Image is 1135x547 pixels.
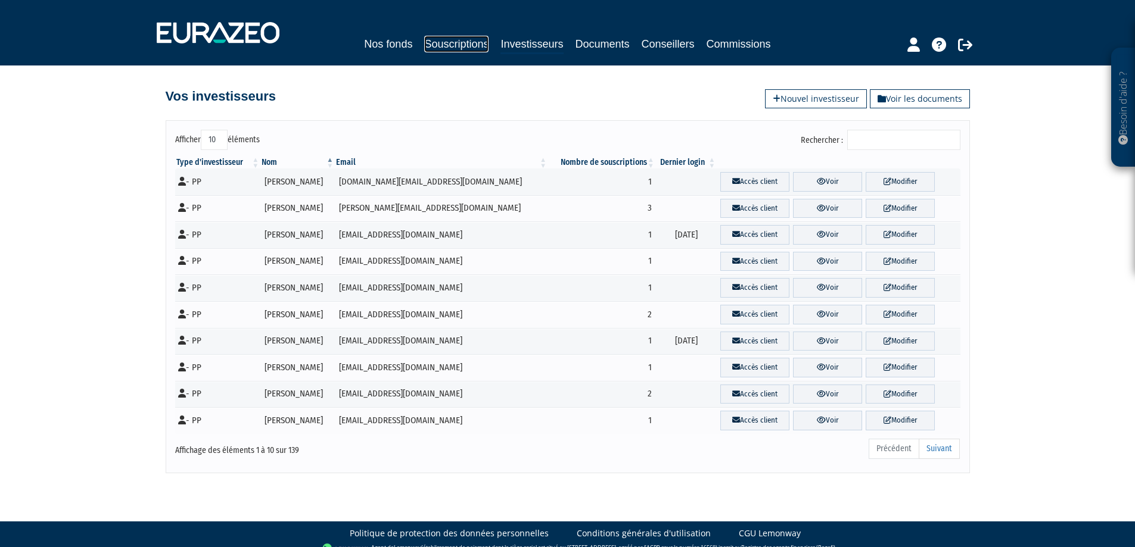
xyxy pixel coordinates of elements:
a: Voir [793,199,862,218]
a: Modifier [866,332,935,351]
a: Modifier [866,225,935,245]
a: Investisseurs [500,36,563,54]
td: [EMAIL_ADDRESS][DOMAIN_NAME] [335,407,548,434]
a: Modifier [866,358,935,377]
th: Nombre de souscriptions : activer pour trier la colonne par ordre croissant [548,157,656,168]
td: - PP [175,407,261,434]
a: Voir [793,305,862,324]
td: 1 [548,328,656,355]
td: [PERSON_NAME] [260,248,335,275]
td: [PERSON_NAME] [260,168,335,195]
a: Souscriptions [424,36,489,52]
a: Conseillers [642,36,695,52]
th: &nbsp; [717,157,960,168]
a: Voir [793,252,862,271]
td: 1 [548,354,656,381]
a: Accès client [720,172,789,192]
a: Modifier [866,172,935,192]
a: Accès client [720,225,789,245]
img: 1732889491-logotype_eurazeo_blanc_rvb.png [157,22,279,43]
td: - PP [175,354,261,381]
a: Accès client [720,358,789,377]
td: [DOMAIN_NAME][EMAIL_ADDRESS][DOMAIN_NAME] [335,168,548,195]
td: - PP [175,168,261,195]
input: Rechercher : [847,130,960,150]
td: - PP [175,195,261,222]
a: Accès client [720,199,789,218]
a: Accès client [720,278,789,298]
td: 1 [548,407,656,434]
td: [PERSON_NAME] [260,328,335,355]
td: 2 [548,381,656,408]
td: [EMAIL_ADDRESS][DOMAIN_NAME] [335,221,548,248]
td: - PP [175,274,261,301]
td: 3 [548,195,656,222]
a: CGU Lemonway [739,527,801,539]
td: [EMAIL_ADDRESS][DOMAIN_NAME] [335,381,548,408]
td: [EMAIL_ADDRESS][DOMAIN_NAME] [335,301,548,328]
a: Modifier [866,411,935,430]
td: - PP [175,248,261,275]
th: Type d'investisseur : activer pour trier la colonne par ordre croissant [175,157,261,168]
p: Besoin d'aide ? [1117,54,1130,161]
a: Voir [793,278,862,298]
select: Afficheréléments [201,130,228,150]
a: Documents [576,36,630,52]
a: Voir [793,225,862,245]
label: Rechercher : [801,130,960,150]
a: Accès client [720,385,789,404]
td: [EMAIL_ADDRESS][DOMAIN_NAME] [335,354,548,381]
td: 1 [548,248,656,275]
td: [PERSON_NAME] [260,354,335,381]
a: Conditions générales d'utilisation [577,527,711,539]
a: Voir [793,172,862,192]
div: Affichage des éléments 1 à 10 sur 139 [175,437,492,457]
td: [PERSON_NAME] [260,195,335,222]
td: [PERSON_NAME] [260,221,335,248]
label: Afficher éléments [175,130,260,150]
a: Nos fonds [364,36,412,52]
a: Accès client [720,411,789,430]
a: Suivant [919,439,960,459]
td: [PERSON_NAME] [260,381,335,408]
td: [DATE] [656,221,717,248]
a: Modifier [866,278,935,298]
a: Voir [793,411,862,430]
a: Politique de protection des données personnelles [350,527,549,539]
td: [PERSON_NAME] [260,301,335,328]
a: Accès client [720,332,789,351]
a: Modifier [866,305,935,324]
td: - PP [175,328,261,355]
td: [PERSON_NAME] [260,407,335,434]
a: Voir [793,358,862,377]
td: [EMAIL_ADDRESS][DOMAIN_NAME] [335,248,548,275]
a: Accès client [720,305,789,324]
td: [DATE] [656,328,717,355]
th: Nom : activer pour trier la colonne par ordre d&eacute;croissant [260,157,335,168]
a: Voir [793,385,862,404]
td: 2 [548,301,656,328]
th: Email : activer pour trier la colonne par ordre croissant [335,157,548,168]
td: 1 [548,168,656,195]
td: [PERSON_NAME] [260,274,335,301]
a: Nouvel investisseur [765,89,867,108]
td: [EMAIL_ADDRESS][DOMAIN_NAME] [335,274,548,301]
a: Voir [793,332,862,351]
a: Modifier [866,252,935,271]
a: Accès client [720,252,789,271]
td: - PP [175,221,261,248]
td: - PP [175,301,261,328]
th: Dernier login : activer pour trier la colonne par ordre croissant [656,157,717,168]
td: 1 [548,274,656,301]
a: Modifier [866,385,935,404]
td: [PERSON_NAME][EMAIL_ADDRESS][DOMAIN_NAME] [335,195,548,222]
td: 1 [548,221,656,248]
a: Voir les documents [870,89,970,108]
h4: Vos investisseurs [166,89,276,104]
td: [EMAIL_ADDRESS][DOMAIN_NAME] [335,328,548,355]
a: Modifier [866,199,935,218]
a: Commissions [707,36,771,52]
td: - PP [175,381,261,408]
